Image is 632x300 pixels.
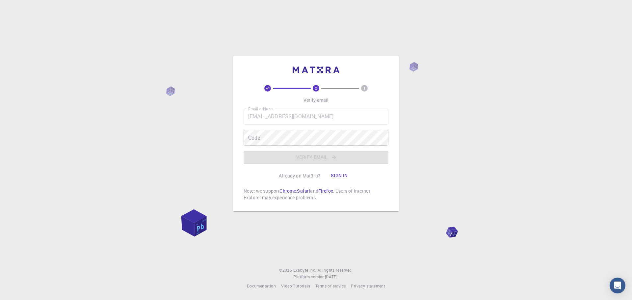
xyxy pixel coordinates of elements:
label: Email address [248,106,273,112]
a: [DATE]. [325,274,339,280]
p: Note: we support , and . Users of Internet Explorer may experience problems. [244,188,388,201]
span: Privacy statement [351,283,385,288]
a: Documentation [247,283,276,289]
span: Platform version [293,274,325,280]
a: Terms of service [315,283,346,289]
span: Video Tutorials [281,283,310,288]
a: Video Tutorials [281,283,310,289]
a: Chrome [279,188,296,194]
span: Documentation [247,283,276,288]
span: © 2025 [279,267,293,274]
p: Verify email [303,97,329,103]
a: Privacy statement [351,283,385,289]
span: Exabyte Inc. [293,267,316,273]
a: Safari [297,188,310,194]
button: Sign in [326,169,353,182]
p: Already on Mat3ra? [279,173,320,179]
div: Open Intercom Messenger [610,278,625,293]
a: Exabyte Inc. [293,267,316,274]
span: Terms of service [315,283,346,288]
span: All rights reserved. [318,267,353,274]
span: [DATE] . [325,274,339,279]
text: 3 [363,86,365,91]
text: 2 [315,86,317,91]
a: Firefox [318,188,333,194]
